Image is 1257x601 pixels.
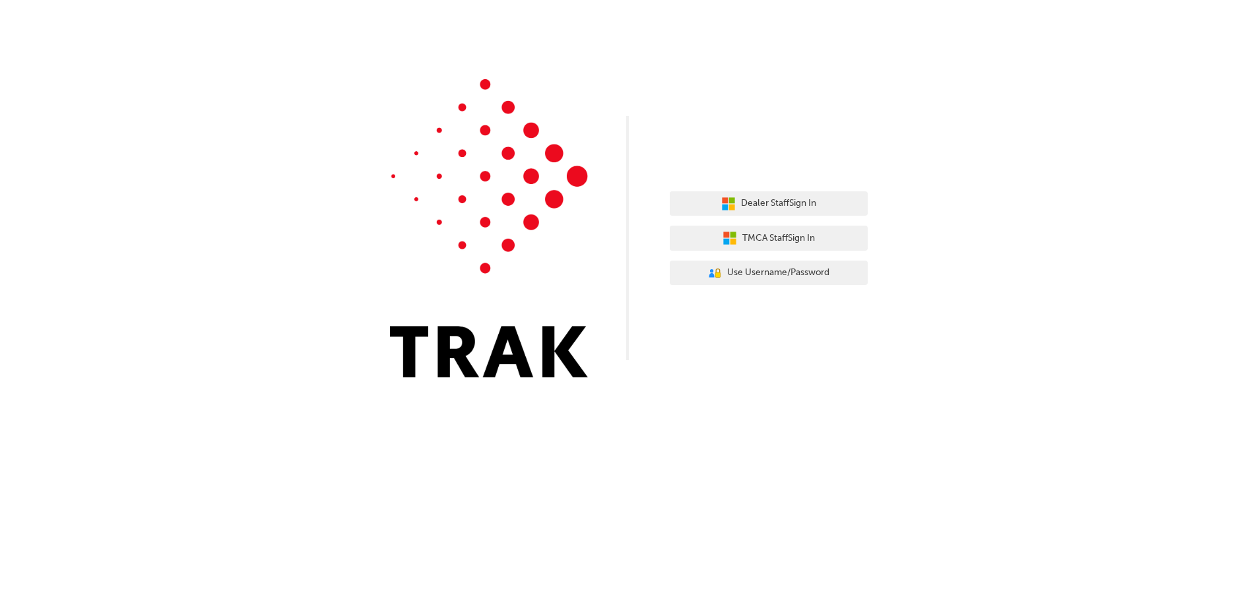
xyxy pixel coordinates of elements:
[742,231,815,246] span: TMCA Staff Sign In
[390,79,588,377] img: Trak
[741,196,816,211] span: Dealer Staff Sign In
[670,226,868,251] button: TMCA StaffSign In
[670,191,868,216] button: Dealer StaffSign In
[727,265,829,280] span: Use Username/Password
[670,261,868,286] button: Use Username/Password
